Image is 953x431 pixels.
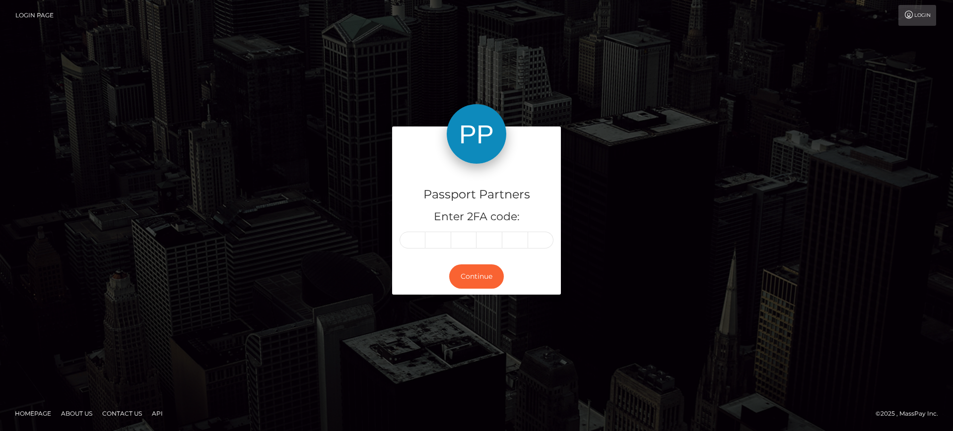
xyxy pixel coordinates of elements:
[148,406,167,421] a: API
[400,209,553,225] h5: Enter 2FA code:
[57,406,96,421] a: About Us
[447,104,506,164] img: Passport Partners
[15,5,54,26] a: Login Page
[876,408,946,419] div: © 2025 , MassPay Inc.
[11,406,55,421] a: Homepage
[449,264,504,289] button: Continue
[98,406,146,421] a: Contact Us
[898,5,936,26] a: Login
[400,186,553,203] h4: Passport Partners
